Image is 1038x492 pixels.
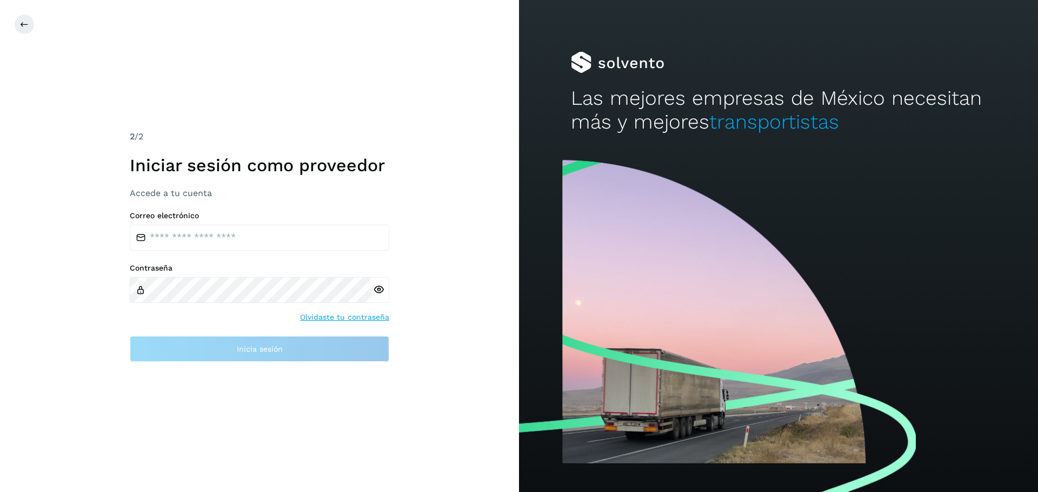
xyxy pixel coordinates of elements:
label: Correo electrónico [130,211,389,220]
span: transportistas [709,110,839,133]
div: /2 [130,130,389,143]
h1: Iniciar sesión como proveedor [130,155,389,176]
button: Inicia sesión [130,336,389,362]
h2: Las mejores empresas de México necesitan más y mejores [571,86,986,134]
label: Contraseña [130,264,389,273]
span: Inicia sesión [237,345,283,353]
a: Olvidaste tu contraseña [300,312,389,323]
h3: Accede a tu cuenta [130,188,389,198]
span: 2 [130,131,135,141]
